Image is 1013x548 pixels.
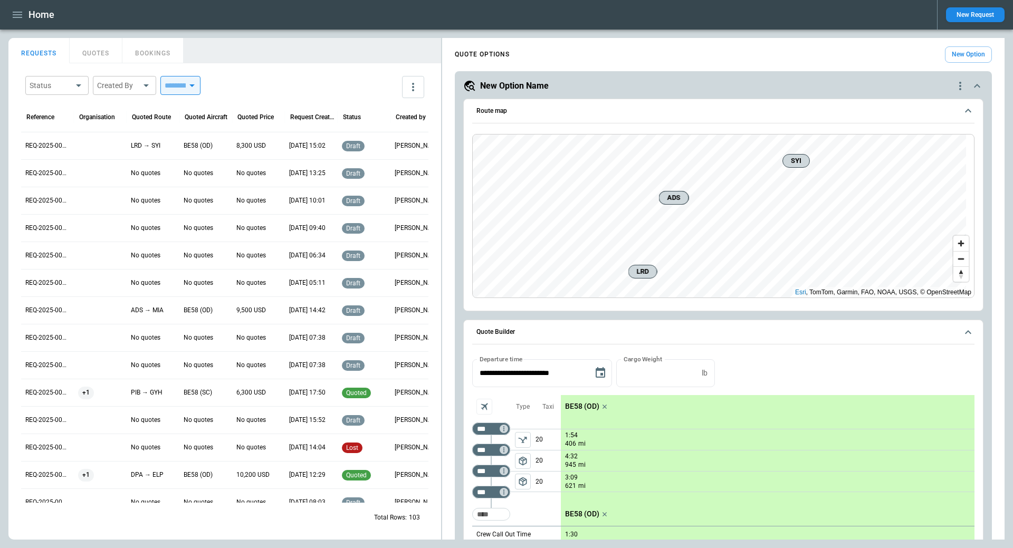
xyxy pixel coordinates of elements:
[289,306,326,315] p: 08/26/2025 14:42
[536,472,561,492] p: 20
[476,329,515,335] h6: Quote Builder
[8,38,70,63] button: REQUESTS
[131,470,164,479] p: DPA → ELP
[236,196,266,205] p: No quotes
[131,224,160,233] p: No quotes
[787,156,805,166] span: SYI
[344,225,362,232] span: draft
[578,439,586,448] p: mi
[565,509,599,518] p: BE58 (OD)
[131,141,160,150] p: LRD → SYI
[290,113,335,121] div: Request Created At (UTC-05:00)
[25,416,70,425] p: REQ-2025-000257
[184,196,213,205] p: No quotes
[536,450,561,471] p: 20
[289,470,326,479] p: 08/22/2025 12:29
[79,113,115,121] div: Organisation
[565,453,578,460] p: 4:32
[344,444,360,451] span: lost
[455,52,510,57] h4: QUOTE OPTIONS
[184,361,213,370] p: No quotes
[236,443,266,452] p: No quotes
[395,333,439,342] p: George O'Bryan
[536,429,561,450] p: 20
[131,416,160,425] p: No quotes
[472,444,510,456] div: Not found
[184,169,213,178] p: No quotes
[472,134,974,299] div: Route map
[473,134,966,298] canvas: Map
[664,193,684,203] span: ADS
[131,388,163,397] p: PIB → GYH
[26,113,54,121] div: Reference
[236,470,270,479] p: 10,200 USD
[289,443,326,452] p: 08/22/2025 14:04
[25,278,70,287] p: REQ-2025-000262
[289,333,326,342] p: 08/26/2025 07:38
[472,508,510,521] div: Too short
[122,38,184,63] button: BOOKINGS
[953,251,969,266] button: Zoom out
[344,280,362,287] span: draft
[515,474,531,489] button: left aligned
[236,251,266,260] p: No quotes
[463,80,983,92] button: New Option Namequote-option-actions
[795,289,806,296] a: Esri
[25,361,70,370] p: REQ-2025-000259
[25,251,70,260] p: REQ-2025-000263
[702,369,708,378] p: lb
[515,432,531,448] span: Type of sector
[395,196,439,205] p: George O'Bryan
[476,399,492,415] span: Aircraft selection
[395,278,439,287] p: George O'Bryan
[25,388,70,397] p: REQ-2025-000258
[472,320,974,344] button: Quote Builder
[402,76,424,98] button: more
[624,354,662,363] label: Cargo Weight
[70,38,122,63] button: QUOTES
[395,141,439,150] p: Allen Maki
[97,80,139,91] div: Created By
[236,416,266,425] p: No quotes
[395,443,439,452] p: Ben Gundermann
[565,460,576,469] p: 945
[132,113,171,121] div: Quoted Route
[480,354,523,363] label: Departure time
[289,224,326,233] p: 08/29/2025 09:40
[131,169,160,178] p: No quotes
[395,306,439,315] p: Allen Maki
[946,7,1005,22] button: New Request
[184,470,213,479] p: BE58 (OD)
[25,306,70,315] p: REQ-2025-000261
[344,334,362,342] span: draft
[374,513,407,522] p: Total Rows:
[344,142,362,150] span: draft
[633,266,653,277] span: LRD
[578,482,586,491] p: mi
[395,224,439,233] p: George O'Bryan
[344,389,369,397] span: quoted
[236,224,266,233] p: No quotes
[184,416,213,425] p: No quotes
[945,46,992,63] button: New Option
[954,80,967,92] div: quote-option-actions
[184,141,213,150] p: BE58 (OD)
[565,439,576,448] p: 406
[184,251,213,260] p: No quotes
[472,99,974,123] button: Route map
[236,141,266,150] p: 8,300 USD
[237,113,274,121] div: Quoted Price
[480,80,549,92] h5: New Option Name
[185,113,227,121] div: Quoted Aircraft
[395,251,439,260] p: George O'Bryan
[131,278,160,287] p: No quotes
[409,513,420,522] p: 103
[289,141,326,150] p: 09/03/2025 15:02
[515,453,531,469] span: Type of sector
[25,224,70,233] p: REQ-2025-000264
[236,278,266,287] p: No quotes
[184,388,212,397] p: BE58 (SC)
[236,388,266,397] p: 6,300 USD
[395,470,439,479] p: Ben Gundermann
[289,196,326,205] p: 09/03/2025 10:01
